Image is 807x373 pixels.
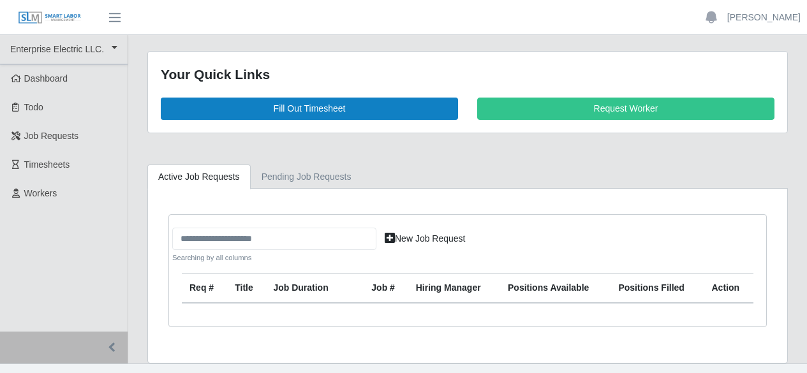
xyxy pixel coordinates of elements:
img: SLM Logo [18,11,82,25]
a: [PERSON_NAME] [727,11,801,24]
div: Your Quick Links [161,64,774,85]
span: Workers [24,188,57,198]
th: Job # [364,274,408,304]
th: Hiring Manager [408,274,500,304]
span: Dashboard [24,73,68,84]
span: Job Requests [24,131,79,141]
a: Fill Out Timesheet [161,98,458,120]
th: Action [704,274,754,304]
a: Active Job Requests [147,165,251,189]
a: Request Worker [477,98,774,120]
th: Job Duration [265,274,346,304]
a: Pending Job Requests [251,165,362,189]
span: Todo [24,102,43,112]
th: Positions Available [500,274,611,304]
span: Timesheets [24,159,70,170]
th: Req # [182,274,227,304]
th: Title [227,274,265,304]
a: New Job Request [376,228,474,250]
th: Positions Filled [611,274,704,304]
small: Searching by all columns [172,252,376,263]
